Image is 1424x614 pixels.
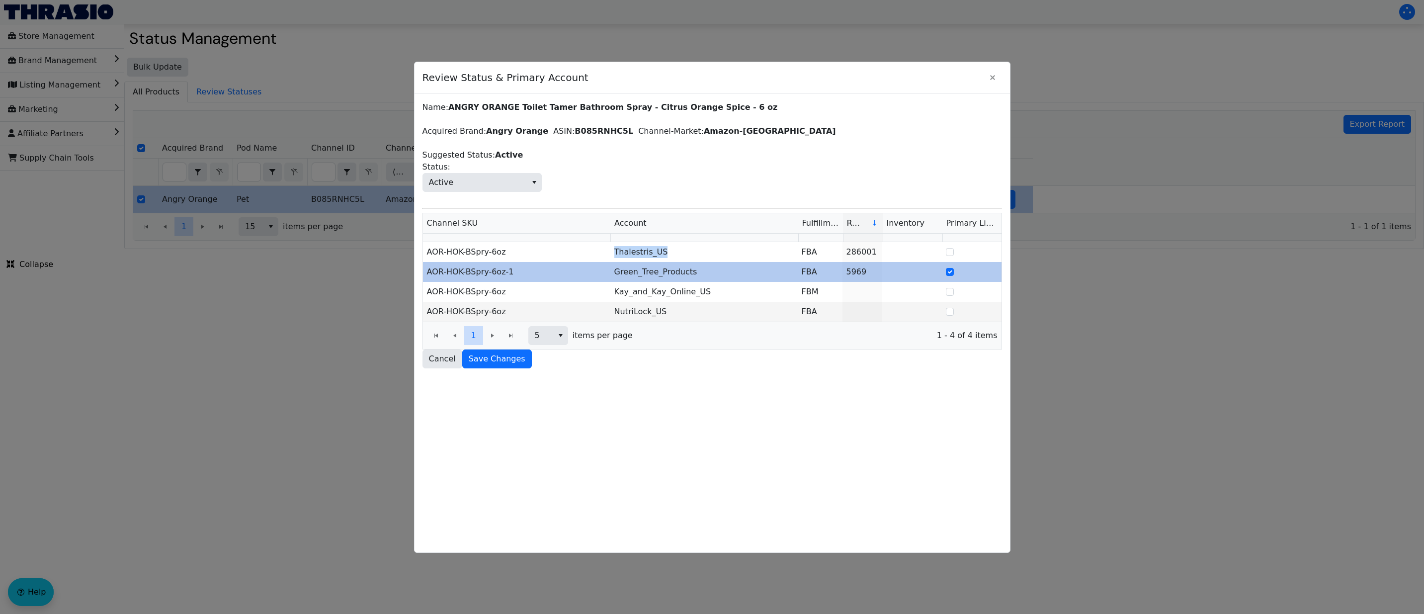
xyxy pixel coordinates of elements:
[983,68,1002,87] button: Close
[471,330,476,342] span: 1
[448,102,777,112] label: ANGRY ORANGE Toilet Tamer Bathroom Spray - Citrus Orange Spice - 6 oz
[641,330,998,342] span: 1 - 4 of 4 items
[422,161,450,173] span: Status:
[842,262,882,282] td: 5969
[847,217,863,229] span: Revenue
[798,242,842,262] td: FBA
[462,350,532,368] button: Save Changes
[495,150,523,160] label: Active
[469,353,525,365] span: Save Changes
[422,173,542,192] span: Status:
[423,282,610,302] td: AOR-HOK-BSpry-6oz
[553,327,568,345] button: select
[422,101,1002,368] div: Name: Acquired Brand: ASIN: Channel-Market: Suggested Status:
[464,326,483,345] button: Page 1
[423,262,610,282] td: AOR-HOK-BSpry-6oz-1
[946,248,954,256] input: Select Row
[573,330,633,342] span: items per page
[610,282,798,302] td: Kay_and_Kay_Online_US
[704,126,836,136] label: Amazon-[GEOGRAPHIC_DATA]
[946,218,1006,228] span: Primary Listing
[842,242,882,262] td: 286001
[610,302,798,322] td: NutriLock_US
[486,126,548,136] label: Angry Orange
[423,322,1002,349] div: Page 1 of 1
[614,217,647,229] span: Account
[423,242,610,262] td: AOR-HOK-BSpry-6oz
[610,262,798,282] td: Green_Tree_Products
[429,176,454,188] span: Active
[527,174,541,191] button: select
[798,262,842,282] td: FBA
[798,302,842,322] td: FBA
[610,242,798,262] td: Thalestris_US
[887,217,924,229] span: Inventory
[429,353,456,365] span: Cancel
[423,302,610,322] td: AOR-HOK-BSpry-6oz
[946,288,954,296] input: Select Row
[946,268,954,276] input: Select Row
[535,330,547,342] span: 5
[427,217,478,229] span: Channel SKU
[422,65,983,90] span: Review Status & Primary Account
[422,350,462,368] button: Cancel
[575,126,633,136] label: B085RNHC5L
[946,308,954,316] input: Select Row
[798,282,842,302] td: FBM
[528,326,568,345] span: Page size
[802,217,839,229] span: Fulfillment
